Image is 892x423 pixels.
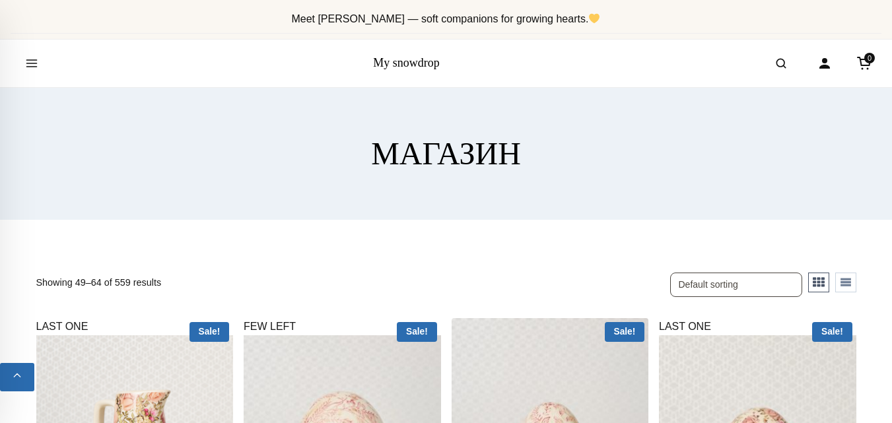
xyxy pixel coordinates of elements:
span: Sale! [605,322,644,342]
h1: МАГАЗИН [371,135,521,173]
button: Open menu [13,45,50,82]
span: LAST ONE [36,321,88,332]
span: Sale! [189,322,229,342]
span: 0 [864,53,875,63]
span: FEW LEFT [244,321,296,332]
a: Account [810,49,839,78]
span: LAST ONE [659,321,711,332]
p: Showing 49–64 of 559 results [36,273,670,292]
button: Open search [763,45,800,82]
select: Shop order [670,273,802,298]
span: Meet [PERSON_NAME] — soft companions for growing hearts. [291,13,600,24]
img: 💛 [589,13,600,24]
a: My snowdrop [373,56,440,69]
span: Sale! [812,322,852,342]
a: Cart [850,49,879,78]
span: Sale! [397,322,436,342]
div: Announcement [11,5,881,34]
